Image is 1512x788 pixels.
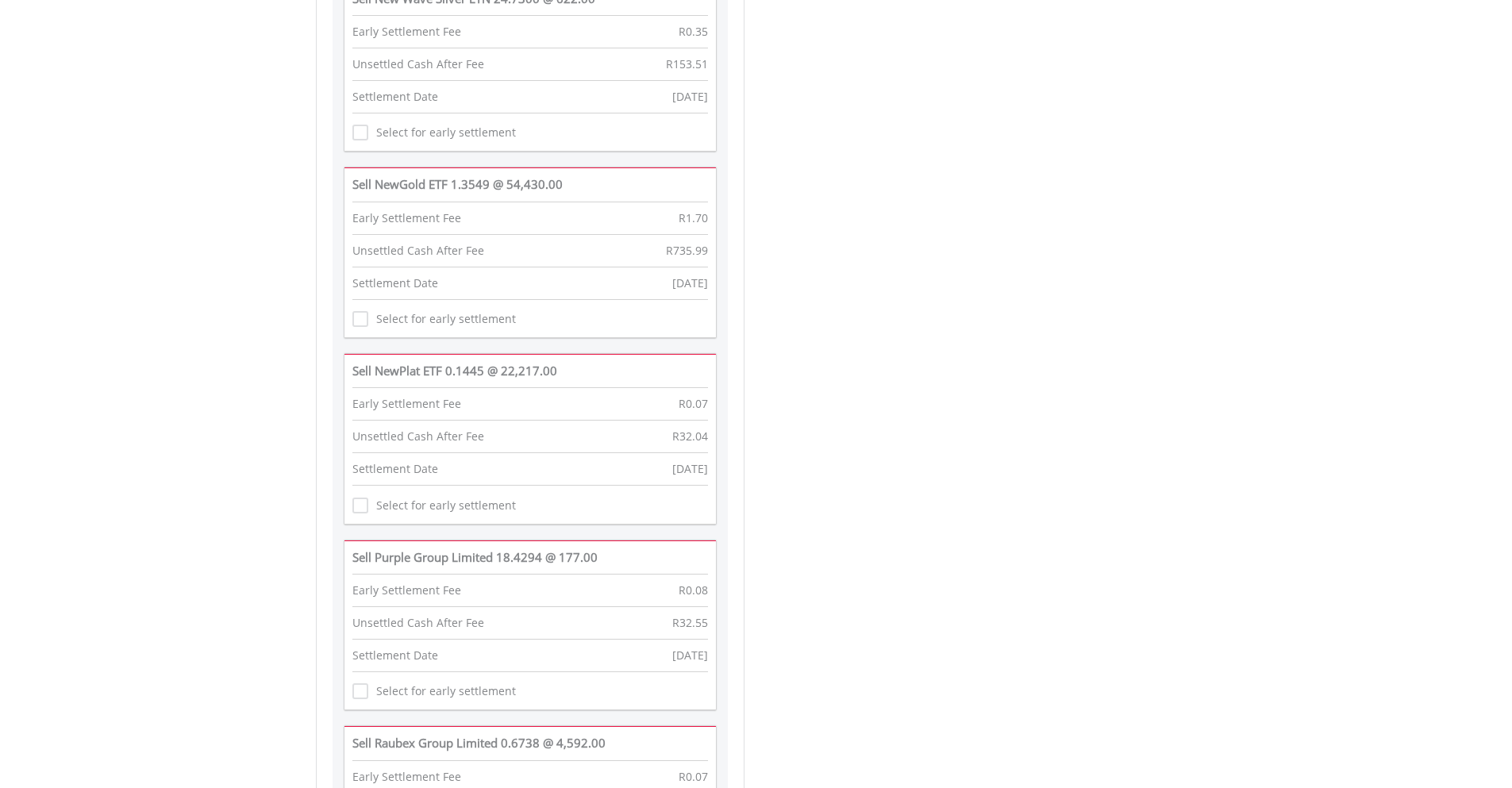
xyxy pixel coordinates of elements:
[352,615,484,631] div: Unsettled Cash After Fee
[352,429,484,444] div: Unsettled Cash After Fee
[368,311,516,327] label: Select for early settlement
[679,396,708,411] span: R0.07
[352,210,461,226] div: Early Settlement Fee
[352,275,438,291] div: Settlement Date
[352,582,461,598] div: Early Settlement Fee
[352,56,484,72] div: Unsettled Cash After Fee
[352,769,461,785] div: Early Settlement Fee
[352,24,461,40] div: Early Settlement Fee
[672,89,708,105] div: [DATE]
[666,56,708,71] span: R153.51
[352,176,708,202] td: Sell NewGold ETF 1.3549 @ 54,430.00
[368,683,516,699] label: Select for early settlement
[672,275,708,291] div: [DATE]
[672,648,708,663] div: [DATE]
[679,769,708,784] span: R0.07
[352,89,438,105] div: Settlement Date
[672,429,708,444] span: R32.04
[352,735,708,760] td: Sell Raubex Group Limited 0.6738 @ 4,592.00
[368,125,516,140] label: Select for early settlement
[672,461,708,477] div: [DATE]
[352,549,708,575] td: Sell Purple Group Limited 18.4294 @ 177.00
[352,363,708,388] td: Sell NewPlat ETF 0.1445 @ 22,217.00
[352,396,461,412] div: Early Settlement Fee
[666,243,708,258] span: R735.99
[352,243,484,259] div: Unsettled Cash After Fee
[352,648,438,663] div: Settlement Date
[679,582,708,598] span: R0.08
[672,615,708,630] span: R32.55
[352,461,438,477] div: Settlement Date
[679,210,708,225] span: R1.70
[368,498,516,513] label: Select for early settlement
[679,24,708,39] span: R0.35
